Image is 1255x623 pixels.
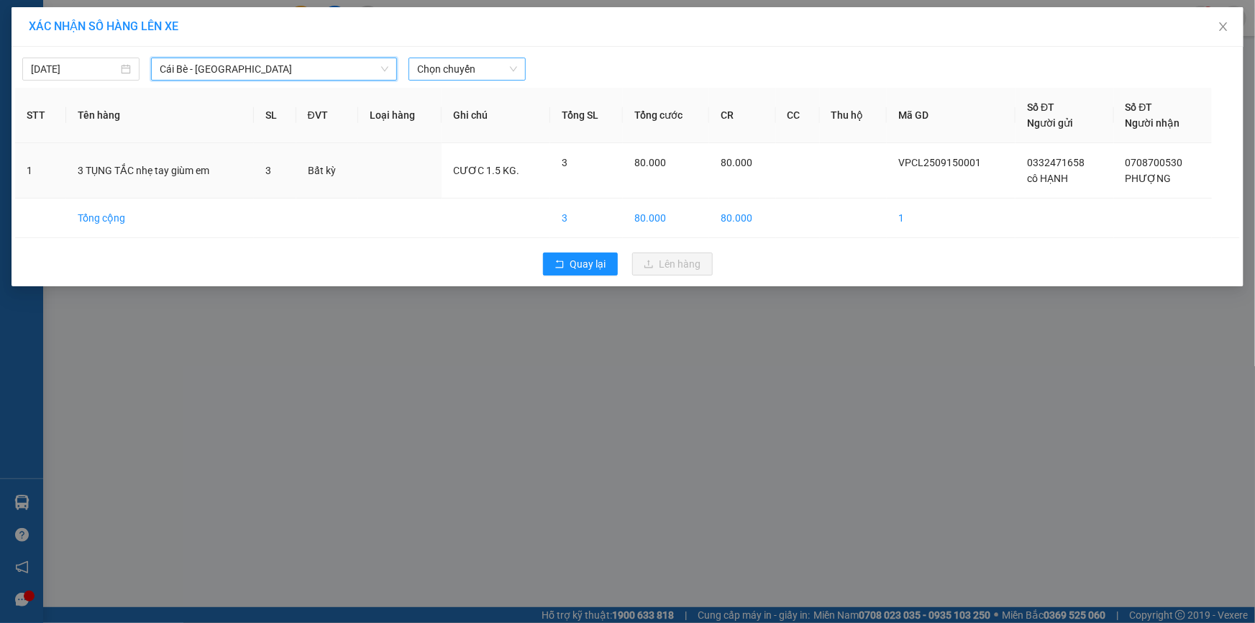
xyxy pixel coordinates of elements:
span: PHƯỢNG [1126,173,1172,184]
span: Nhận: [123,14,158,29]
div: VP [GEOGRAPHIC_DATA] [123,12,269,47]
span: 0708700530 [1126,157,1183,168]
span: 3 [265,165,271,176]
th: SL [254,88,296,143]
div: 0708700530 [123,64,269,84]
th: Ghi chú [442,88,550,143]
td: Bất kỳ [296,143,358,199]
th: Tên hàng [66,88,255,143]
input: 15/09/2025 [31,61,118,77]
th: Tổng cước [623,88,710,143]
span: close [1218,21,1229,32]
td: Tổng cộng [66,199,255,238]
span: 80.000 [634,157,666,168]
span: Số ĐT [1126,101,1153,113]
th: CC [776,88,820,143]
span: VPCL2509150001 [898,157,981,168]
td: 1 [15,143,66,199]
th: Thu hộ [820,88,887,143]
td: 3 TỤNG TẮC nhẹ tay giùm em [66,143,255,199]
td: 80.000 [709,199,776,238]
span: CƯƠC 1.5 KG. [453,165,519,176]
span: XÁC NHẬN SỐ HÀNG LÊN XE [29,19,178,33]
span: Rồi : [11,94,35,109]
span: rollback [555,259,565,270]
div: 80.000 [11,93,115,110]
span: Người nhận [1126,117,1180,129]
span: Gửi: [12,14,35,29]
span: down [380,65,389,73]
span: 80.000 [721,157,752,168]
div: cô HẠNH [12,29,113,47]
td: 1 [887,199,1016,238]
th: Loại hàng [358,88,442,143]
button: Close [1203,7,1243,47]
th: CR [709,88,776,143]
span: Người gửi [1027,117,1073,129]
span: cô HẠNH [1027,173,1068,184]
span: Quay lại [570,256,606,272]
span: 0332471658 [1027,157,1085,168]
span: Chọn chuyến [417,58,517,80]
td: 3 [550,199,623,238]
td: 80.000 [623,199,710,238]
div: VP Cai Lậy [12,12,113,29]
th: Tổng SL [550,88,623,143]
span: Cái Bè - Sài Gòn [160,58,388,80]
button: rollbackQuay lại [543,253,618,276]
div: 0332471658 [12,47,113,67]
button: uploadLên hàng [632,253,713,276]
span: Số ĐT [1027,101,1054,113]
span: 3 [562,157,567,168]
th: Mã GD [887,88,1016,143]
th: STT [15,88,66,143]
th: ĐVT [296,88,358,143]
div: PHƯỢNG [123,47,269,64]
